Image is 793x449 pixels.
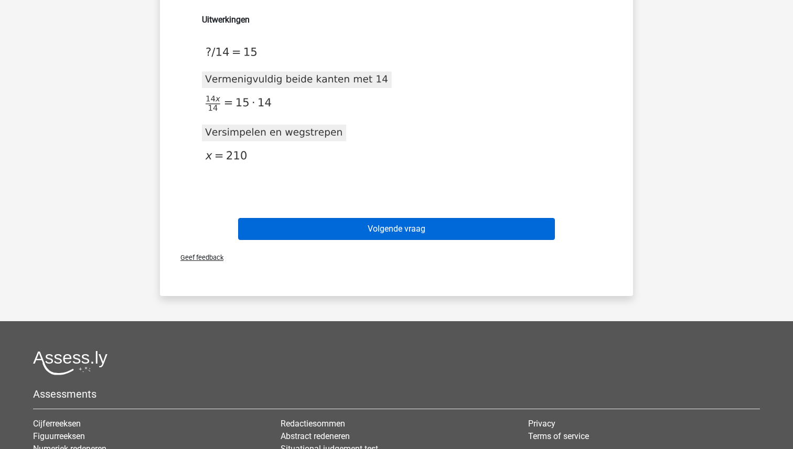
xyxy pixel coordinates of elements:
[238,218,555,240] button: Volgende vraag
[281,431,350,441] a: Abstract redeneren
[33,419,81,429] a: Cijferreeksen
[33,351,108,375] img: Assessly logo
[528,419,555,429] a: Privacy
[281,419,345,429] a: Redactiesommen
[172,254,223,261] span: Geef feedback
[202,15,591,25] h6: Uitwerkingen
[33,431,85,441] a: Figuurreeksen
[528,431,589,441] a: Terms of service
[33,388,760,400] h5: Assessments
